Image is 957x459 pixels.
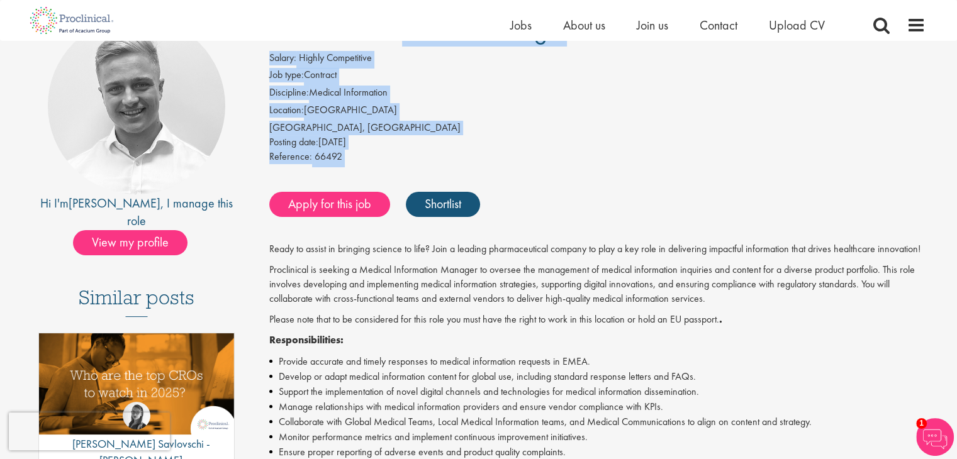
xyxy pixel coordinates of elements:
li: Develop or adapt medical information content for global use, including standard response letters ... [269,369,926,384]
a: [PERSON_NAME] [69,195,160,211]
li: Provide accurate and timely responses to medical information requests in EMEA. [269,354,926,369]
label: Discipline: [269,86,309,100]
strong: Responsibilities: [269,333,344,346]
span: View my profile [73,230,187,255]
a: Contact [700,17,737,33]
strong: . [719,312,722,326]
img: Theodora Savlovschi - Wicks [123,402,150,429]
span: 1 [916,418,927,429]
a: Apply for this job [269,192,390,217]
div: [GEOGRAPHIC_DATA], [GEOGRAPHIC_DATA] [269,121,926,135]
span: 66492 [315,150,342,163]
a: Shortlist [406,192,480,217]
p: Please note that to be considered for this role you must have the right to work in this location ... [269,312,926,327]
span: Highly Competitive [299,51,372,64]
label: Reference: [269,150,312,164]
h3: Similar posts [79,287,194,317]
label: Location: [269,103,304,118]
span: Posting date: [269,135,318,148]
li: Monitor performance metrics and implement continuous improvement initiatives. [269,429,926,445]
li: [GEOGRAPHIC_DATA] [269,103,926,121]
li: Manage relationships with medical information providers and ensure vendor compliance with KPIs. [269,399,926,414]
a: Jobs [510,17,532,33]
p: Ready to assist in bringing science to life? Join a leading pharmaceutical company to play a key ... [269,242,926,257]
img: Chatbot [916,418,954,456]
img: imeage of recruiter Joshua Bye [48,17,225,194]
label: Job type: [269,68,304,82]
img: Top 10 CROs 2025 | Proclinical [39,333,235,434]
a: About us [563,17,605,33]
li: Collaborate with Global Medical Teams, Local Medical Information teams, and Medical Communication... [269,414,926,429]
li: Medical Information [269,86,926,103]
a: Link to a post [39,333,235,445]
a: Upload CV [769,17,825,33]
a: View my profile [73,233,200,249]
li: Support the implementation of novel digital channels and technologies for medical information dis... [269,384,926,399]
div: [DATE] [269,135,926,150]
iframe: reCAPTCHA [9,412,170,450]
label: Salary: [269,51,296,65]
div: Hi I'm , I manage this role [32,194,242,230]
a: Join us [637,17,668,33]
p: Proclinical is seeking a Medical Information Manager to oversee the management of medical informa... [269,263,926,306]
li: Contract [269,68,926,86]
